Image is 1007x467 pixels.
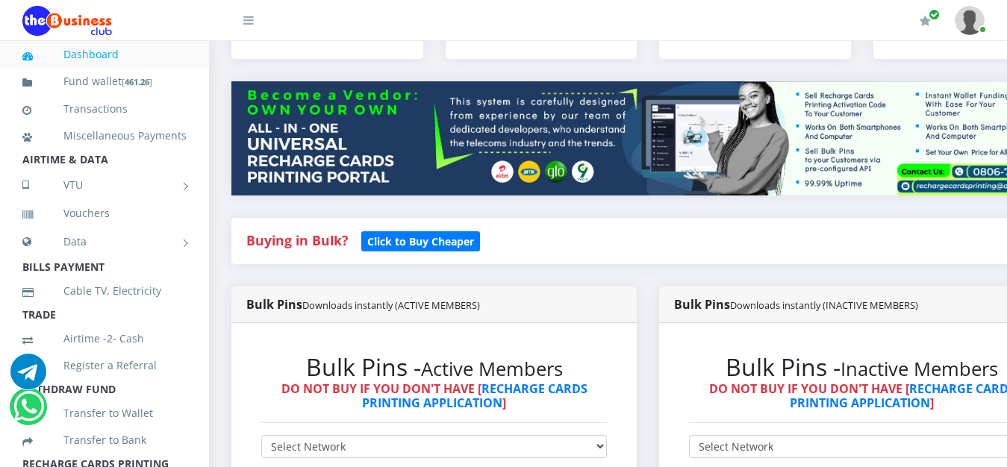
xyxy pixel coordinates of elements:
[246,231,348,249] strong: Buying in Bulk?
[421,356,563,382] small: Active Members
[22,37,187,72] a: Dashboard
[929,9,940,20] span: Renew/Upgrade Subscription
[22,166,187,204] a: VTU
[22,322,187,356] a: Airtime -2- Cash
[730,298,918,312] small: Downloads instantly (INACTIVE MEMBERS)
[362,380,587,411] a: RECHARGE CARDS PRINTING APPLICATION
[22,196,187,231] a: Vouchers
[281,380,587,411] strong: DO NOT BUY IF YOU DON'T HAVE [ ]
[22,274,187,308] a: Cable TV, Electricity
[125,76,149,87] b: 461.26
[22,396,187,430] a: Transfer to Wallet
[13,400,44,424] a: Chat for support
[122,76,152,87] small: [ ]
[10,365,46,389] a: Chat for support
[22,64,187,99] a: Fund wallet[461.26]
[261,353,607,381] h2: Bulk Pins -
[22,6,112,36] img: Logo
[22,92,187,126] a: Transactions
[22,348,187,383] a: Register a Referral
[674,296,918,313] strong: Bulk Pins
[841,356,998,382] small: Inactive Members
[367,234,474,248] b: Click to Buy Cheaper
[22,119,187,153] a: Miscellaneous Payments
[22,223,187,260] a: Data
[361,231,480,249] a: Click to Buy Cheaper
[22,423,187,457] a: Transfer to Bank
[246,296,480,313] strong: Bulk Pins
[955,6,985,35] img: User
[920,15,931,27] i: Renew/Upgrade Subscription
[302,298,480,312] small: Downloads instantly (ACTIVE MEMBERS)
